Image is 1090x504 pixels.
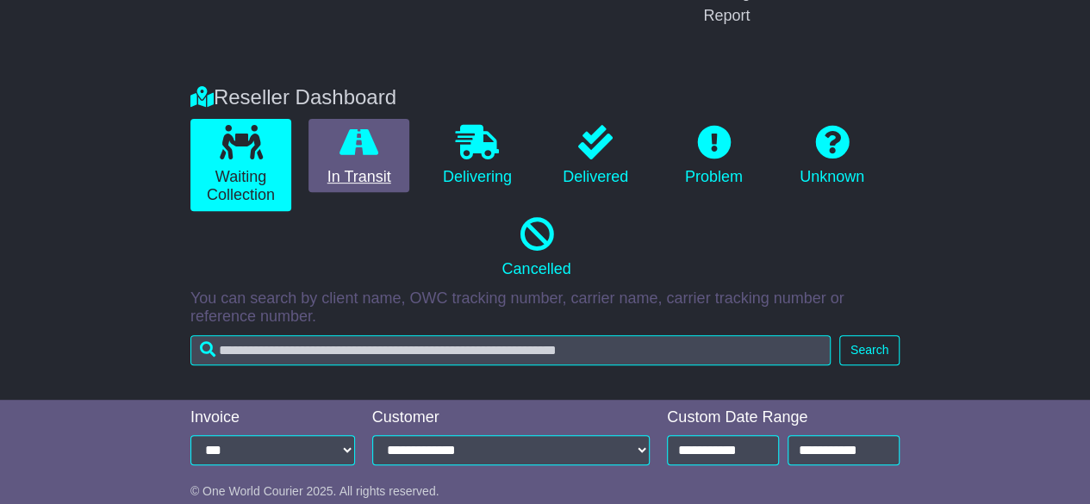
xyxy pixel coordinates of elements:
[190,484,439,498] span: © One World Courier 2025. All rights reserved.
[545,119,645,193] a: Delivered
[839,335,900,365] button: Search
[308,119,409,193] a: In Transit
[190,289,900,327] p: You can search by client name, OWC tracking number, carrier name, carrier tracking number or refe...
[190,408,355,427] div: Invoice
[667,408,900,427] div: Custom Date Range
[427,119,527,193] a: Delivering
[182,85,908,110] div: Reseller Dashboard
[190,211,882,285] a: Cancelled
[190,119,291,211] a: Waiting Collection
[372,408,651,427] div: Customer
[782,119,882,193] a: Unknown
[617,478,900,497] div: Display
[663,119,764,193] a: Problem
